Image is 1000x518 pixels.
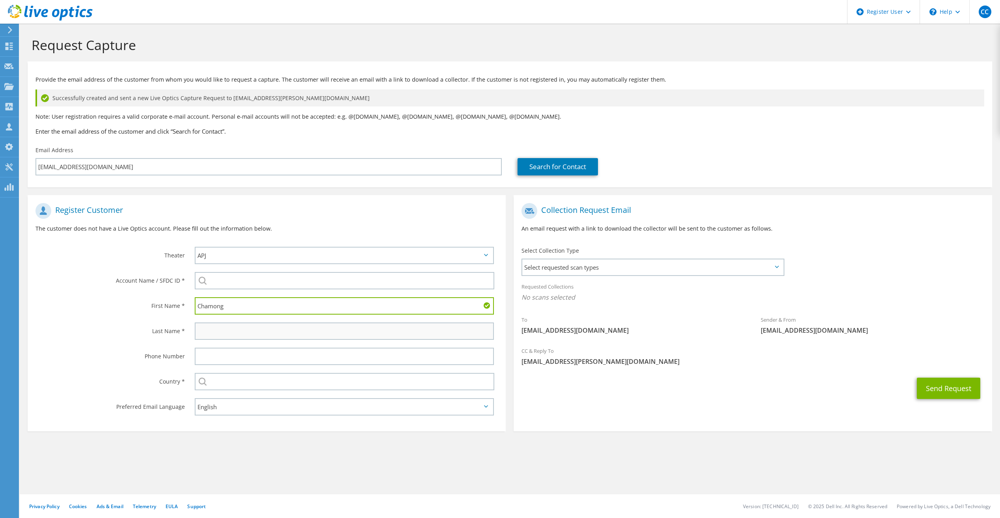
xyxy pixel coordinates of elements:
li: © 2025 Dell Inc. All Rights Reserved [808,503,887,510]
div: CC & Reply To [514,343,992,370]
h1: Collection Request Email [521,203,980,219]
p: Note: User registration requires a valid corporate e-mail account. Personal e-mail accounts will ... [35,112,984,121]
a: Privacy Policy [29,503,60,510]
label: Theater [35,247,185,259]
span: Select requested scan types [522,259,783,275]
a: Ads & Email [97,503,123,510]
div: Sender & From [753,311,992,339]
label: Select Collection Type [521,247,579,255]
p: The customer does not have a Live Optics account. Please fill out the information below. [35,224,498,233]
svg: \n [929,8,937,15]
a: EULA [166,503,178,510]
div: Requested Collections [514,278,992,307]
label: Preferred Email Language [35,398,185,411]
li: Powered by Live Optics, a Dell Technology [897,503,991,510]
label: Account Name / SFDC ID * [35,272,185,285]
span: [EMAIL_ADDRESS][PERSON_NAME][DOMAIN_NAME] [521,357,984,366]
button: Send Request [917,378,980,399]
span: [EMAIL_ADDRESS][DOMAIN_NAME] [521,326,745,335]
h3: Enter the email address of the customer and click “Search for Contact”. [35,127,984,136]
h1: Request Capture [32,37,984,53]
h1: Register Customer [35,203,494,219]
label: Country * [35,373,185,386]
span: No scans selected [521,293,984,302]
li: Version: [TECHNICAL_ID] [743,503,799,510]
p: An email request with a link to download the collector will be sent to the customer as follows. [521,224,984,233]
label: First Name * [35,297,185,310]
label: Email Address [35,146,73,154]
div: To [514,311,753,339]
a: Support [187,503,206,510]
label: Phone Number [35,348,185,360]
a: Cookies [69,503,87,510]
p: Provide the email address of the customer from whom you would like to request a capture. The cust... [35,75,984,84]
span: Successfully created and sent a new Live Optics Capture Request to [EMAIL_ADDRESS][PERSON_NAME][D... [52,94,370,102]
span: CC [979,6,991,18]
a: Search for Contact [518,158,598,175]
label: Last Name * [35,322,185,335]
span: [EMAIL_ADDRESS][DOMAIN_NAME] [761,326,984,335]
a: Telemetry [133,503,156,510]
